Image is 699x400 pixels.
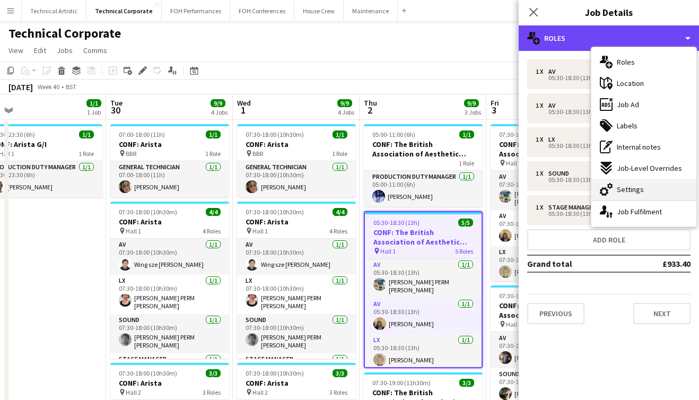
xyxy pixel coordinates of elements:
[527,255,627,272] td: Grand total
[548,170,573,177] div: Sound
[35,83,62,91] span: Week 40
[364,98,377,108] span: Thu
[110,239,229,275] app-card-role: AV1/107:30-18:00 (10h30m)Wing sze [PERSON_NAME]
[57,46,73,55] span: Jobs
[491,124,609,281] div: 07:30-18:00 (10h30m)5/5CONF: The British Association of Aesthetic Plastic Surgeons Hall 15 RolesA...
[211,108,228,116] div: 4 Jobs
[499,292,557,300] span: 07:30-18:00 (10h30m)
[464,99,479,107] span: 9/9
[83,46,107,55] span: Comms
[4,44,28,57] a: View
[206,369,221,377] span: 3/3
[329,388,347,396] span: 3 Roles
[119,131,165,138] span: 07:00-18:00 (11h)
[237,202,356,359] div: 07:30-18:00 (10h30m)4/4CONF: Arista Hall 14 RolesAV1/107:30-18:00 (10h30m)Wing sze [PERSON_NAME]L...
[78,150,94,158] span: 1 Role
[536,211,671,216] div: 05:30-18:30 (13h)
[8,46,23,55] span: View
[362,104,377,116] span: 2
[252,150,263,158] span: BBR
[536,177,671,182] div: 05:30-18:30 (13h)
[237,124,356,197] app-job-card: 07:30-18:00 (10h30m)1/1CONF: Arista BBR1 RoleGeneral Technician1/107:30-18:00 (10h30m)[PERSON_NAME]
[499,131,557,138] span: 07:30-18:00 (10h30m)
[372,379,431,387] span: 07:30-19:00 (11h30m)
[246,208,304,216] span: 07:30-18:00 (10h30m)
[459,131,474,138] span: 1/1
[364,171,483,207] app-card-role: Production Duty Manager1/105:00-11:00 (6h)[PERSON_NAME]
[332,150,347,158] span: 1 Role
[237,239,356,275] app-card-role: AV1/107:30-18:00 (10h30m)Wing sze [PERSON_NAME]
[548,68,560,75] div: AV
[22,1,86,21] button: Technical Artistic
[591,201,696,222] div: Job Fulfilment
[617,57,635,67] span: Roles
[365,334,482,370] app-card-role: LX1/105:30-18:30 (13h)[PERSON_NAME]
[110,202,229,359] div: 07:30-18:00 (10h30m)4/4CONF: Arista Hall 14 RolesAV1/107:30-18:00 (10h30m)Wing sze [PERSON_NAME]L...
[110,124,229,197] app-job-card: 07:00-18:00 (11h)1/1CONF: Arista BBR1 RoleGeneral Technician1/107:00-18:00 (11h)[PERSON_NAME]
[489,104,499,116] span: 3
[617,100,639,109] span: Job Ad
[206,208,221,216] span: 4/4
[110,140,229,149] h3: CONF: Arista
[491,332,609,368] app-card-role: AV1/107:30-18:00 (10h30m)[PERSON_NAME]
[110,161,229,197] app-card-role: General Technician1/107:00-18:00 (11h)[PERSON_NAME]
[536,143,671,149] div: 05:30-18:30 (13h)
[491,98,499,108] span: Fri
[364,211,483,368] app-job-card: 05:30-18:30 (13h)5/5CONF: The British Association of Aesthetic Plastic Surgeons Hall 15 RolesAV1/...
[86,1,162,21] button: Technical Corporate
[536,170,548,177] div: 1 x
[459,379,474,387] span: 3/3
[617,142,661,152] span: Internal notes
[491,301,609,320] h3: CONF: The British Association of Aesthetic Plastic Surgeons
[536,109,671,115] div: 05:30-18:30 (13h)
[536,204,548,211] div: 1 x
[8,82,33,92] div: [DATE]
[491,210,609,246] app-card-role: AV1/107:30-18:00 (10h30m)[PERSON_NAME]
[491,246,609,282] app-card-role: LX1/107:30-18:00 (10h30m)[PERSON_NAME]
[364,124,483,207] div: 05:00-11:00 (6h)1/1CONF: The British Association of Aesthetic Plastic Surgeons1 RoleProduction Du...
[79,44,111,57] a: Comms
[126,150,136,158] span: BBR
[110,98,123,108] span: Tue
[527,229,691,250] button: Add role
[237,140,356,149] h3: CONF: Arista
[506,159,521,167] span: Hall 1
[333,131,347,138] span: 1/1
[110,378,229,388] h3: CONF: Arista
[126,227,141,235] span: Hall 1
[237,314,356,353] app-card-role: Sound1/107:30-18:00 (10h30m)[PERSON_NAME] PERM [PERSON_NAME]
[162,1,230,21] button: FOH Performances
[617,163,682,173] span: Job-Level Overrides
[536,68,548,75] div: 1 x
[458,219,473,227] span: 5/5
[548,136,559,143] div: LX
[506,320,521,328] span: Hall 2
[364,140,483,159] h3: CONF: The British Association of Aesthetic Plastic Surgeons
[491,171,609,210] app-card-role: AV1/107:30-18:00 (10h30m)[PERSON_NAME] PERM [PERSON_NAME]
[548,102,560,109] div: AV
[110,314,229,353] app-card-role: Sound1/107:30-18:00 (10h30m)[PERSON_NAME] PERM [PERSON_NAME]
[548,204,600,211] div: Stage Manager
[237,353,356,389] app-card-role: Stage Manager1/1
[455,247,473,255] span: 5 Roles
[536,102,548,109] div: 1 x
[519,25,699,51] div: Roles
[617,121,637,131] span: Labels
[373,219,420,227] span: 05:30-18:30 (13h)
[627,255,691,272] td: £933.40
[617,185,644,194] span: Settings
[617,79,644,88] span: Location
[246,131,304,138] span: 07:30-18:00 (10h30m)
[372,131,415,138] span: 05:00-11:00 (6h)
[119,369,177,377] span: 07:30-18:00 (10h30m)
[205,150,221,158] span: 1 Role
[203,227,221,235] span: 4 Roles
[119,208,177,216] span: 07:30-18:00 (10h30m)
[365,228,482,247] h3: CONF: The British Association of Aesthetic Plastic Surgeons
[465,108,481,116] div: 3 Jobs
[126,388,141,396] span: Hall 2
[86,99,101,107] span: 1/1
[365,298,482,334] app-card-role: AV1/105:30-18:30 (13h)[PERSON_NAME]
